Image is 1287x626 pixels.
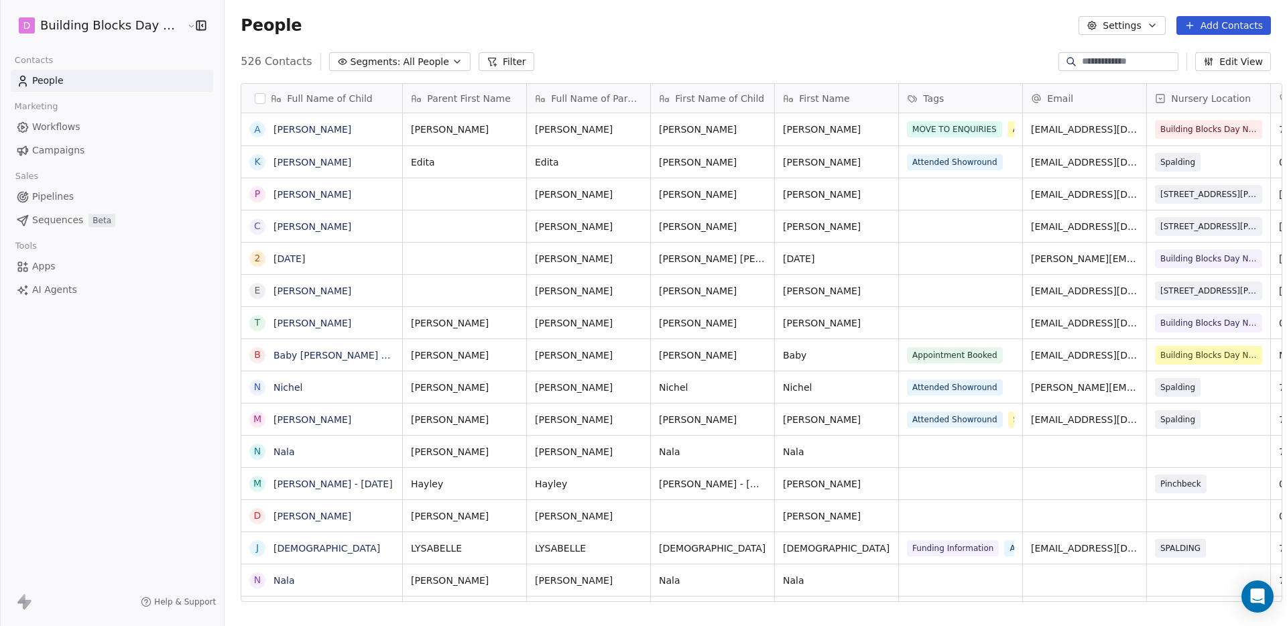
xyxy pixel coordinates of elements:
[411,509,518,523] span: [PERSON_NAME]
[273,221,351,232] a: [PERSON_NAME]
[1008,412,1115,428] span: Send to New Starters Pipeline
[1031,220,1138,233] span: [EMAIL_ADDRESS][DOMAIN_NAME]
[273,543,380,554] a: [DEMOGRAPHIC_DATA]
[253,477,261,491] div: M
[11,209,213,231] a: SequencesBeta
[411,574,518,587] span: [PERSON_NAME]
[254,573,261,587] div: N
[1160,477,1201,491] span: Pinchbeck
[1160,316,1257,330] span: Building Blocks Day Nurseries Holbeach
[88,214,115,227] span: Beta
[254,219,261,233] div: C
[32,190,74,204] span: Pipelines
[535,188,642,201] span: [PERSON_NAME]
[535,574,642,587] span: [PERSON_NAME]
[241,54,312,70] span: 526 Contacts
[32,259,56,273] span: Apps
[11,279,213,301] a: AI Agents
[659,188,766,201] span: [PERSON_NAME]
[1031,349,1138,362] span: [EMAIL_ADDRESS][DOMAIN_NAME]
[535,413,642,426] span: [PERSON_NAME]
[411,381,518,394] span: [PERSON_NAME]
[783,155,890,169] span: [PERSON_NAME]
[535,381,642,394] span: [PERSON_NAME]
[154,597,216,607] span: Help & Support
[783,381,890,394] span: Nichel
[783,316,890,330] span: [PERSON_NAME]
[11,186,213,208] a: Pipelines
[1047,92,1073,105] span: Email
[479,52,534,71] button: Filter
[535,349,642,362] span: [PERSON_NAME]
[351,55,401,69] span: Segments:
[1031,123,1138,136] span: [EMAIL_ADDRESS][DOMAIN_NAME]
[255,155,261,169] div: K
[40,17,184,34] span: Building Blocks Day Nurseries
[273,511,351,521] a: [PERSON_NAME]
[535,509,642,523] span: [PERSON_NAME]
[659,284,766,298] span: [PERSON_NAME]
[1031,155,1138,169] span: [EMAIL_ADDRESS][DOMAIN_NAME]
[254,509,261,523] div: D
[273,189,351,200] a: [PERSON_NAME]
[783,284,890,298] span: [PERSON_NAME]
[783,252,890,265] span: [DATE]
[1031,252,1138,265] span: [PERSON_NAME][EMAIL_ADDRESS][DOMAIN_NAME]
[1160,252,1257,265] span: Building Blocks Day Nurseries Holbeach
[1241,580,1274,613] div: Open Intercom Messenger
[659,349,766,362] span: [PERSON_NAME]
[907,154,1003,170] span: Attended Showround
[1031,316,1138,330] span: [EMAIL_ADDRESS][DOMAIN_NAME]
[32,74,64,88] span: People
[1031,542,1138,555] span: [EMAIL_ADDRESS][DOMAIN_NAME]
[23,19,31,32] span: D
[411,413,518,426] span: [PERSON_NAME]
[411,155,518,169] span: Edita
[1160,381,1195,394] span: Spalding
[427,92,510,105] span: Parent First Name
[907,347,1003,363] span: Appointment Booked
[775,84,898,113] div: First Name
[9,50,59,70] span: Contacts
[659,413,766,426] span: [PERSON_NAME]
[535,477,642,491] span: Hayley
[254,380,261,394] div: N
[799,92,849,105] span: First Name
[255,187,260,201] div: P
[254,444,261,458] div: N
[1031,413,1138,426] span: [EMAIL_ADDRESS][DOMAIN_NAME]
[273,124,351,135] a: [PERSON_NAME]
[535,252,642,265] span: [PERSON_NAME]
[535,445,642,458] span: [PERSON_NAME]
[11,70,213,92] a: People
[783,445,890,458] span: Nala
[651,84,774,113] div: First Name of Child
[659,123,766,136] span: [PERSON_NAME]
[907,412,1003,428] span: Attended Showround
[783,542,890,555] span: [DEMOGRAPHIC_DATA]
[659,477,766,491] span: [PERSON_NAME] - [DATE]
[907,540,999,556] span: Funding Information
[32,283,77,297] span: AI Agents
[783,413,890,426] span: [PERSON_NAME]
[1160,413,1195,426] span: Spalding
[907,379,1003,395] span: Attended Showround
[255,284,261,298] div: E
[411,316,518,330] span: [PERSON_NAME]
[241,84,402,113] div: Full Name of Child
[527,84,650,113] div: Full Name of Parent
[411,445,518,458] span: [PERSON_NAME]
[783,349,890,362] span: Baby
[411,542,518,555] span: LYSABELLE
[783,188,890,201] span: [PERSON_NAME]
[11,116,213,138] a: Workflows
[273,479,393,489] a: [PERSON_NAME] - [DATE]
[273,286,351,296] a: [PERSON_NAME]
[535,284,642,298] span: [PERSON_NAME]
[273,253,305,264] a: [DATE]
[273,382,302,393] a: Nichel
[1160,220,1257,233] span: [STREET_ADDRESS][PERSON_NAME][PERSON_NAME]
[1176,16,1271,35] button: Add Contacts
[1031,381,1138,394] span: [PERSON_NAME][EMAIL_ADDRESS][DOMAIN_NAME]
[411,123,518,136] span: [PERSON_NAME]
